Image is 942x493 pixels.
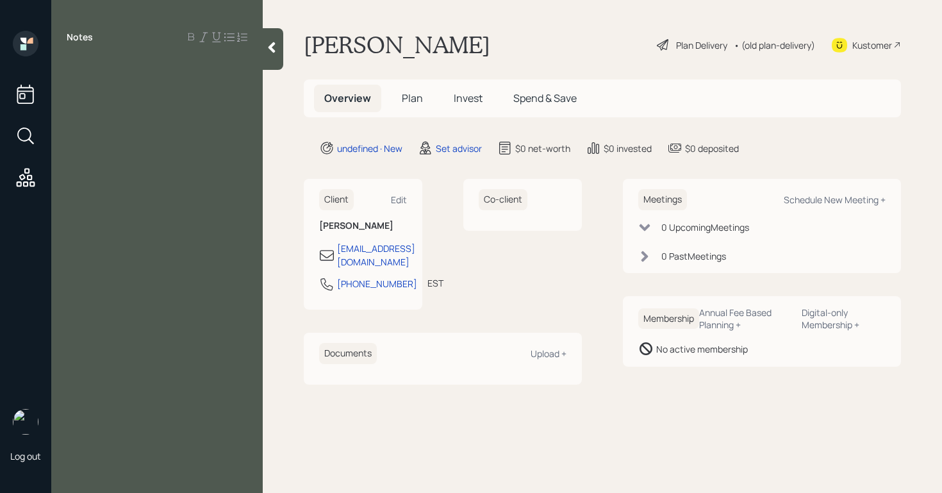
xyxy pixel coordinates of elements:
div: Set advisor [436,142,482,155]
h6: [PERSON_NAME] [319,221,407,231]
div: $0 net-worth [515,142,570,155]
label: Notes [67,31,93,44]
div: $0 deposited [685,142,739,155]
h6: Membership [638,308,699,330]
div: Upload + [531,347,566,360]
span: Plan [402,91,423,105]
div: Annual Fee Based Planning + [699,306,791,331]
h6: Documents [319,343,377,364]
div: [EMAIL_ADDRESS][DOMAIN_NAME] [337,242,415,269]
h6: Client [319,189,354,210]
div: 0 Past Meeting s [661,249,726,263]
span: Spend & Save [513,91,577,105]
div: [PHONE_NUMBER] [337,277,417,290]
div: 0 Upcoming Meeting s [661,221,749,234]
div: Log out [10,450,41,462]
img: retirable_logo.png [13,409,38,435]
h6: Co-client [479,189,527,210]
h6: Meetings [638,189,687,210]
span: Overview [324,91,371,105]
div: Edit [391,194,407,206]
div: Plan Delivery [676,38,727,52]
div: $0 invested [604,142,652,155]
div: undefined · New [337,142,402,155]
h1: [PERSON_NAME] [304,31,490,59]
div: EST [427,276,443,290]
div: Digital-only Membership + [802,306,886,331]
div: Kustomer [852,38,892,52]
span: Invest [454,91,483,105]
div: Schedule New Meeting + [784,194,886,206]
div: • (old plan-delivery) [734,38,815,52]
div: No active membership [656,342,748,356]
